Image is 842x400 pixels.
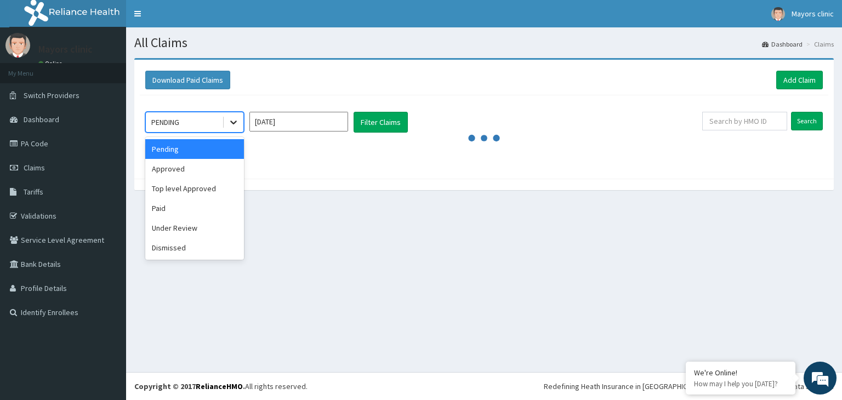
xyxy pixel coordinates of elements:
[24,115,59,124] span: Dashboard
[792,9,834,19] span: Mayors clinic
[24,90,79,100] span: Switch Providers
[145,139,244,159] div: Pending
[145,179,244,198] div: Top level Approved
[694,368,787,378] div: We're Online!
[145,218,244,238] div: Under Review
[354,112,408,133] button: Filter Claims
[771,7,785,21] img: User Image
[24,187,43,197] span: Tariffs
[38,44,93,54] p: Mayors clinic
[38,60,65,67] a: Online
[249,112,348,132] input: Select Month and Year
[24,163,45,173] span: Claims
[134,381,245,391] strong: Copyright © 2017 .
[791,112,823,130] input: Search
[145,198,244,218] div: Paid
[145,238,244,258] div: Dismissed
[694,379,787,388] p: How may I help you today?
[468,122,500,155] svg: audio-loading
[196,381,243,391] a: RelianceHMO
[5,33,30,58] img: User Image
[134,36,834,50] h1: All Claims
[776,71,823,89] a: Add Claim
[544,381,834,392] div: Redefining Heath Insurance in [GEOGRAPHIC_DATA] using Telemedicine and Data Science!
[151,117,179,128] div: PENDING
[126,372,842,400] footer: All rights reserved.
[762,39,803,49] a: Dashboard
[145,159,244,179] div: Approved
[804,39,834,49] li: Claims
[145,71,230,89] button: Download Paid Claims
[702,112,787,130] input: Search by HMO ID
